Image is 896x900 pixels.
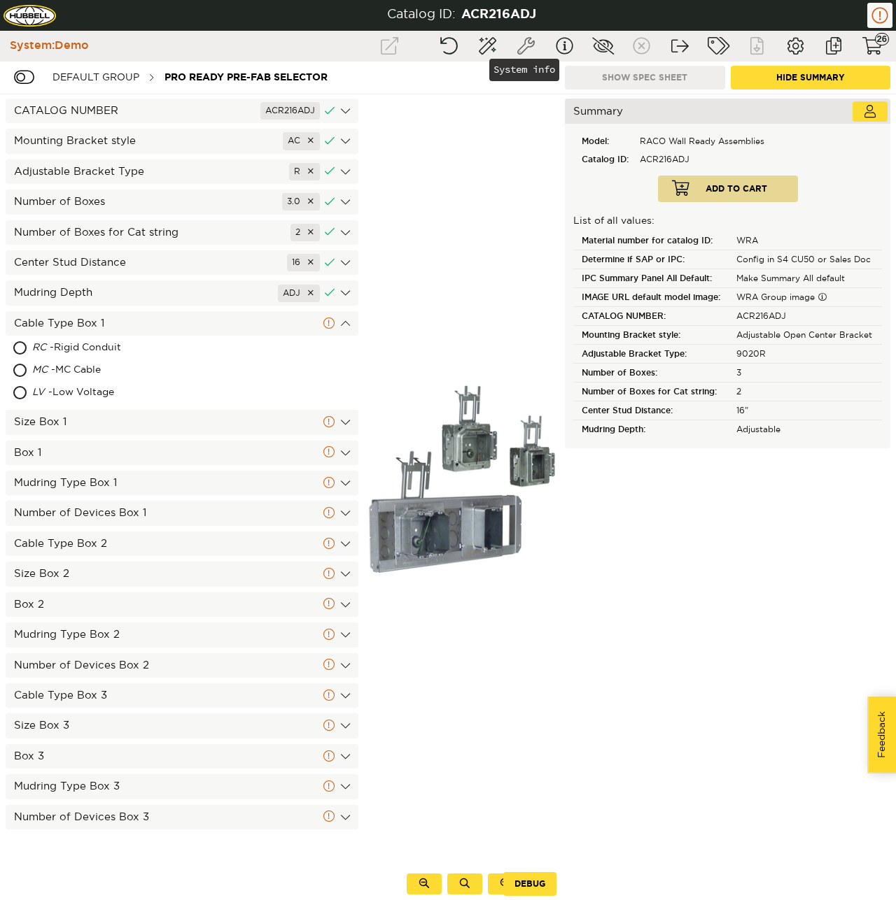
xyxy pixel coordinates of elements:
span: 16" [736,406,748,415]
div: Box 3 [6,744,358,769]
div: - MC Cable [32,359,220,382]
div: Mudring Depth [6,280,358,305]
span: ACR216ADJ [736,312,786,320]
div: Size Box 2 [6,562,358,586]
span: Adjustable [736,425,780,434]
div: Size Box 3 [6,713,358,738]
div: Size Box 1 [6,410,358,434]
div: Box 1 [6,441,358,465]
div: ACR216ADJ [461,6,536,24]
div: Number of Devices Box 3 [6,805,358,829]
div: Number of Devices Box 2 [6,653,358,678]
div: System info [489,59,559,81]
div: Default group [45,64,146,90]
div: IPC Summary Panel All Default [573,269,731,288]
div: Box 2 [6,592,358,617]
div: Mounting Bracket style [573,326,731,345]
div: Cable Type Box 1 [6,311,358,336]
div: Mounting Bracket style [6,129,358,153]
div: Mudring Type Box 3 [6,774,358,799]
p: List of all values: [573,215,882,229]
div: PRO Ready Pre-Fab Selector [157,64,335,90]
span: WRA Group image [736,293,827,301]
div: IMAGE URL default model image [573,288,731,307]
div: ACR216ADJ [634,150,770,169]
span: MC [32,365,48,375]
div: Number of Boxes [6,190,358,214]
button: Debug [503,872,556,896]
div: - Rigid Conduit [32,337,230,359]
div: ADJ [278,285,320,302]
div: Catalog ID: [387,6,456,24]
span: 9020R [736,350,766,358]
div: 2 [290,224,320,241]
div: Number of Devices Box 1 [6,501,358,525]
div: Mudring Depth [573,420,731,439]
div: Summary [565,99,890,124]
div: Mudring Type Box 1 [6,471,358,495]
span: WRA [736,236,758,245]
div: Adjustable Bracket Type [573,345,731,364]
div: RACO Wall Ready Assemblies [634,132,770,150]
div: Model [573,132,634,150]
div: 3.0 [282,193,320,210]
div: Number of Boxes for Cat string [6,220,358,245]
div: 16 [287,254,320,271]
div: Center Stud Distance [6,250,358,275]
span: 2 [736,387,741,396]
span: Make Summary All default [736,274,845,283]
button: Hide Summary [731,66,891,90]
div: Material number for catalog ID [573,231,731,250]
div: Number of Boxes for Cat string [573,383,731,401]
div: Mudring Type Box 2 [6,622,358,647]
div: Cable Type Box 3 [6,683,358,708]
div: CATALOG NUMBER [6,99,358,123]
div: Determine if SAP or IPC [573,250,731,269]
div: Number of Boxes [573,364,731,383]
span: Config in S4 CU50 or Sales Doc [736,255,871,264]
span: RC [32,343,46,352]
div: System: Demo [3,38,89,54]
div: AC [283,132,320,150]
div: Catalog ID [573,150,634,169]
div: Center Stud Distance [573,401,731,420]
div: Cable Type Box 2 [6,531,358,556]
div: Adjustable Bracket Type [6,159,358,184]
span: Adjustable Open Center Bracket [736,331,872,339]
div: R [289,163,320,180]
span: LV [32,387,45,397]
div: ACR216ADJ [260,102,320,120]
div: - Low Voltage [32,382,227,404]
div: CATALOG NUMBER [573,307,731,326]
span: 3 [736,369,741,377]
